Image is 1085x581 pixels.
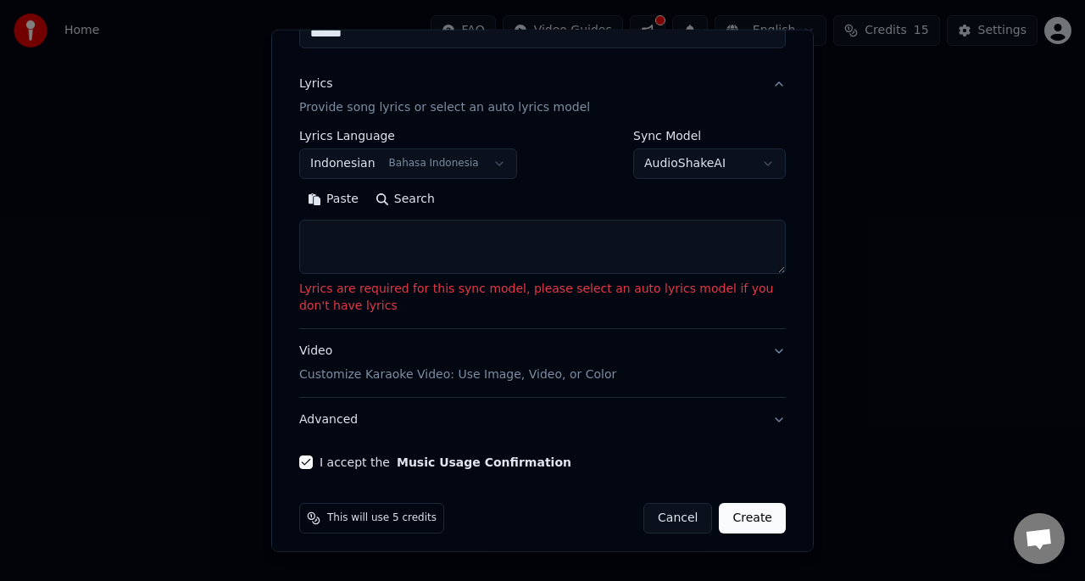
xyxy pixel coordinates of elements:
div: Lyrics [299,75,332,92]
button: Paste [299,186,367,213]
button: Cancel [643,503,712,534]
div: LyricsProvide song lyrics or select an auto lyrics model [299,130,786,328]
p: Provide song lyrics or select an auto lyrics model [299,99,590,116]
button: Advanced [299,398,786,442]
button: VideoCustomize Karaoke Video: Use Image, Video, or Color [299,329,786,397]
p: Lyrics are required for this sync model, please select an auto lyrics model if you don't have lyrics [299,281,786,315]
div: Video [299,343,616,383]
button: I accept the [397,456,571,468]
label: I accept the [320,456,571,468]
span: This will use 5 credits [327,511,437,525]
button: Create [719,503,786,534]
label: Lyrics Language [299,130,517,142]
button: LyricsProvide song lyrics or select an auto lyrics model [299,62,786,130]
p: Customize Karaoke Video: Use Image, Video, or Color [299,366,616,383]
label: Sync Model [633,130,786,142]
button: Search [367,186,443,213]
